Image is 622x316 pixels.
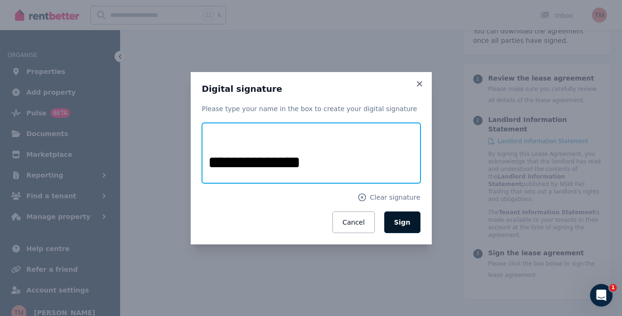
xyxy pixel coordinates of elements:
span: 1 [609,284,617,292]
span: Clear signature [370,193,420,202]
p: Please type your name in the box to create your digital signature [202,104,420,113]
button: Cancel [332,211,374,233]
span: Sign [394,219,411,226]
button: Sign [384,211,420,233]
h3: Digital signature [202,83,420,95]
iframe: Intercom live chat [590,284,613,307]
